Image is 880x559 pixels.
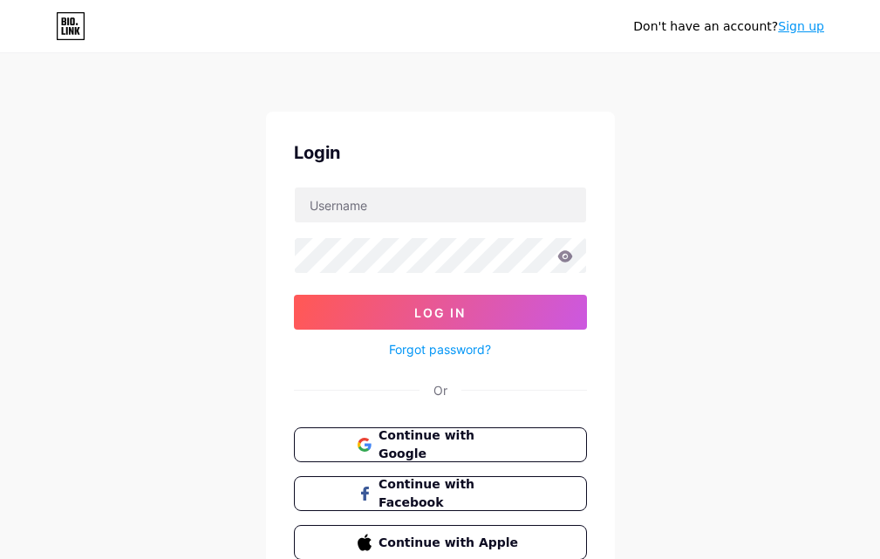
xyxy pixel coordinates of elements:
span: Log In [414,305,466,320]
input: Username [295,187,586,222]
div: Don't have an account? [633,17,824,36]
span: Continue with Google [379,426,522,463]
button: Continue with Facebook [294,476,587,511]
button: Continue with Google [294,427,587,462]
span: Continue with Facebook [379,475,522,512]
a: Sign up [778,19,824,33]
div: Login [294,140,587,166]
a: Forgot password? [389,340,491,358]
span: Continue with Apple [379,534,522,552]
div: Or [433,381,447,399]
button: Log In [294,295,587,330]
